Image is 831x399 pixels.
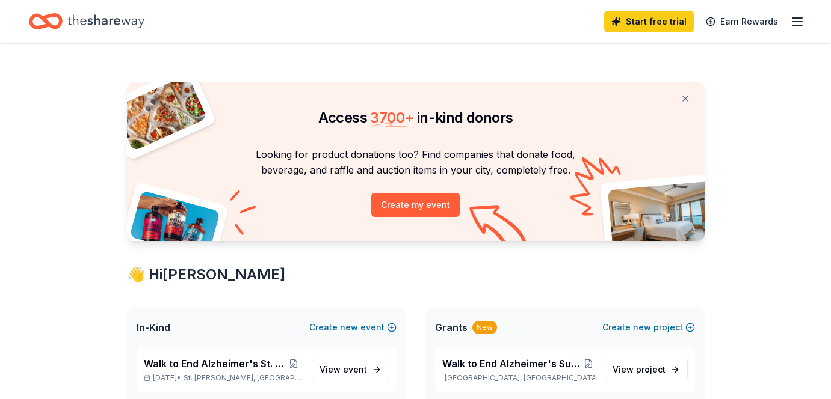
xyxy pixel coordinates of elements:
span: new [633,320,651,335]
span: View [613,362,666,377]
p: [DATE] • [144,373,302,383]
span: event [343,364,367,374]
span: new [340,320,358,335]
span: 3700 + [370,109,413,126]
a: Home [29,7,144,35]
p: Looking for product donations too? Find companies that donate food, beverage, and raffle and auct... [141,147,690,178]
button: Createnewevent [309,320,397,335]
span: Walk to End Alzheimer's St. [PERSON_NAME] [144,356,286,371]
span: Walk to End Alzheimer's Summit/[GEOGRAPHIC_DATA] [442,356,582,371]
a: View project [605,359,688,380]
a: View event [312,359,389,380]
span: project [636,364,666,374]
span: Grants [435,320,468,335]
span: St. [PERSON_NAME], [GEOGRAPHIC_DATA] [184,373,302,383]
span: In-Kind [137,320,170,335]
button: Createnewproject [602,320,695,335]
span: View [320,362,367,377]
div: 👋 Hi [PERSON_NAME] [127,265,705,284]
img: Curvy arrow [469,205,530,250]
div: New [472,321,497,334]
a: Start free trial [604,11,694,32]
a: Earn Rewards [699,11,785,32]
button: Create my event [371,193,460,217]
img: Pizza [113,75,207,151]
p: [GEOGRAPHIC_DATA], [GEOGRAPHIC_DATA] [442,373,595,383]
span: Access in-kind donors [318,109,513,126]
